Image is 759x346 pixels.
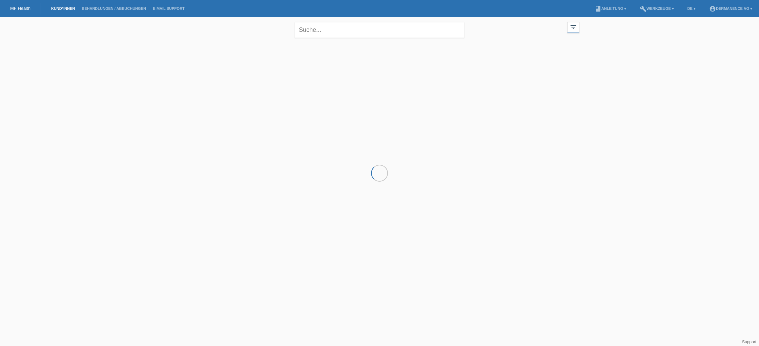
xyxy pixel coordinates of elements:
i: filter_list [570,23,577,31]
a: bookAnleitung ▾ [591,6,630,11]
i: book [595,5,601,12]
a: DE ▾ [684,6,699,11]
i: account_circle [709,5,716,12]
a: Kund*innen [48,6,78,11]
i: build [640,5,647,12]
a: buildWerkzeuge ▾ [636,6,677,11]
a: account_circleDermanence AG ▾ [706,6,756,11]
input: Suche... [295,22,464,38]
a: Behandlungen / Abbuchungen [78,6,149,11]
a: Support [742,340,756,344]
a: MF Health [10,6,30,11]
a: E-Mail Support [149,6,188,11]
